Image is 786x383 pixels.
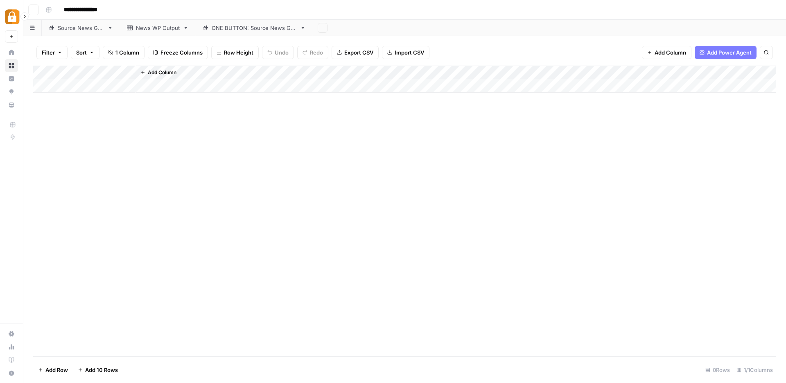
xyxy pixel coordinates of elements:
a: News WP Output [120,20,196,36]
span: Add Column [148,69,176,76]
span: Export CSV [344,48,373,57]
button: Help + Support [5,367,18,380]
button: Row Height [211,46,259,59]
span: Row Height [224,48,253,57]
span: Import CSV [395,48,424,57]
button: 1 Column [103,46,145,59]
a: Browse [5,59,18,72]
span: Add Column [655,48,686,57]
button: Export CSV [332,46,379,59]
span: 1 Column [115,48,139,57]
button: Add 10 Rows [73,363,123,376]
div: 0 Rows [702,363,733,376]
span: Sort [76,48,87,57]
button: Add Power Agent [695,46,757,59]
a: Usage [5,340,18,353]
span: Add 10 Rows [85,366,118,374]
a: Your Data [5,98,18,112]
div: Source News Grid [58,24,104,32]
button: Freeze Columns [148,46,208,59]
a: Learning Hub [5,353,18,367]
button: Add Column [137,67,180,78]
button: Add Row [33,363,73,376]
button: Redo [297,46,328,59]
button: Undo [262,46,294,59]
span: Redo [310,48,323,57]
a: Settings [5,327,18,340]
button: Filter [36,46,68,59]
a: Insights [5,72,18,85]
img: Adzz Logo [5,9,20,24]
span: Add Power Agent [707,48,752,57]
span: Freeze Columns [160,48,203,57]
span: Filter [42,48,55,57]
span: Undo [275,48,289,57]
div: 1/1 Columns [733,363,776,376]
a: ONE BUTTON: Source News Grid [196,20,313,36]
button: Import CSV [382,46,429,59]
button: Add Column [642,46,691,59]
a: Opportunities [5,85,18,98]
a: Home [5,46,18,59]
span: Add Row [45,366,68,374]
button: Workspace: Adzz [5,7,18,27]
button: Sort [71,46,99,59]
div: News WP Output [136,24,180,32]
a: Source News Grid [42,20,120,36]
div: ONE BUTTON: Source News Grid [212,24,297,32]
